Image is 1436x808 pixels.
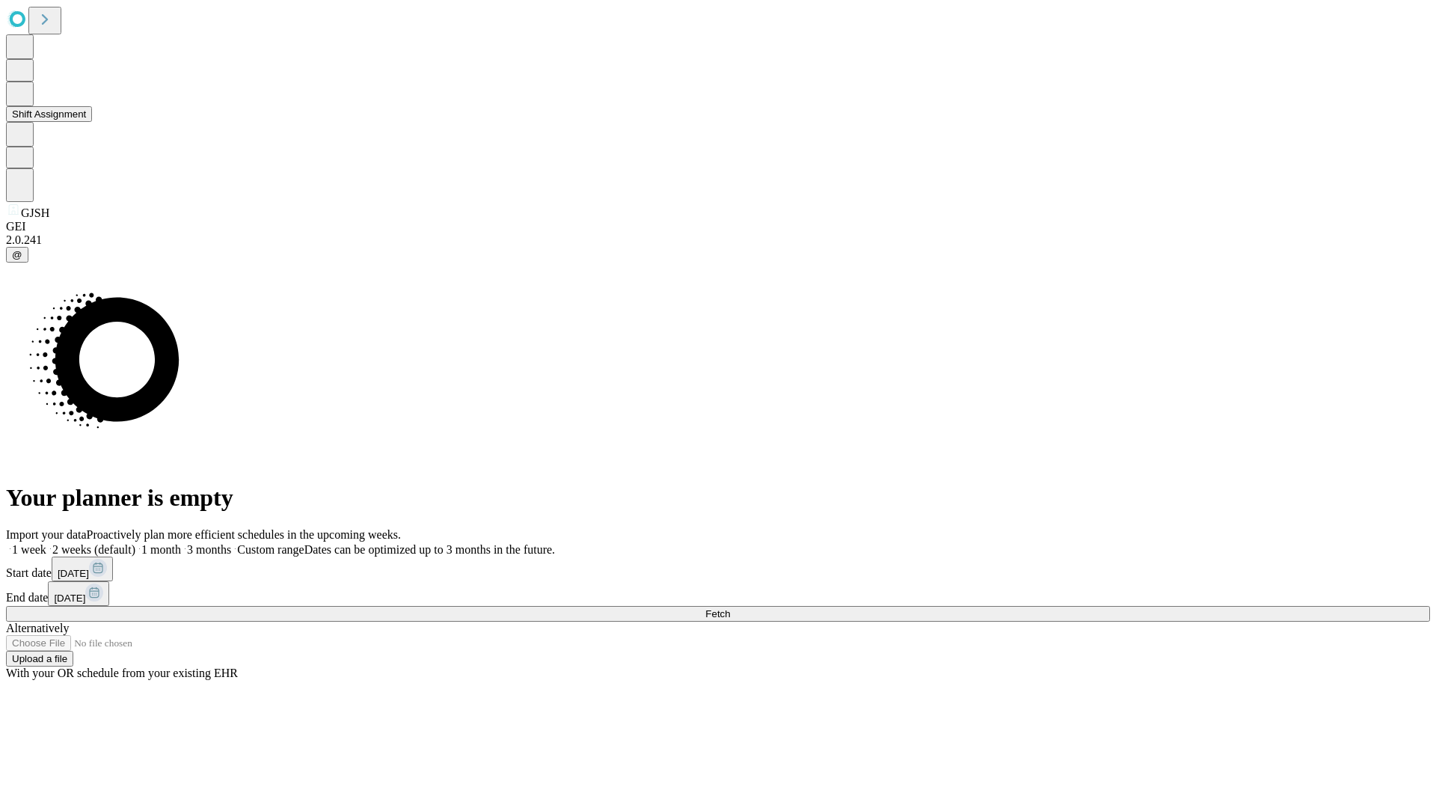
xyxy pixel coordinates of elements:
[6,233,1430,247] div: 2.0.241
[87,528,401,541] span: Proactively plan more efficient schedules in the upcoming weeks.
[21,206,49,219] span: GJSH
[52,543,135,556] span: 2 weeks (default)
[12,543,46,556] span: 1 week
[48,581,109,606] button: [DATE]
[6,581,1430,606] div: End date
[6,667,238,679] span: With your OR schedule from your existing EHR
[12,249,22,260] span: @
[705,608,730,619] span: Fetch
[6,651,73,667] button: Upload a file
[6,106,92,122] button: Shift Assignment
[6,606,1430,622] button: Fetch
[6,247,28,263] button: @
[54,593,85,604] span: [DATE]
[6,557,1430,581] div: Start date
[6,220,1430,233] div: GEI
[6,484,1430,512] h1: Your planner is empty
[187,543,231,556] span: 3 months
[6,622,69,634] span: Alternatively
[58,568,89,579] span: [DATE]
[141,543,181,556] span: 1 month
[304,543,555,556] span: Dates can be optimized up to 3 months in the future.
[52,557,113,581] button: [DATE]
[6,528,87,541] span: Import your data
[237,543,304,556] span: Custom range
